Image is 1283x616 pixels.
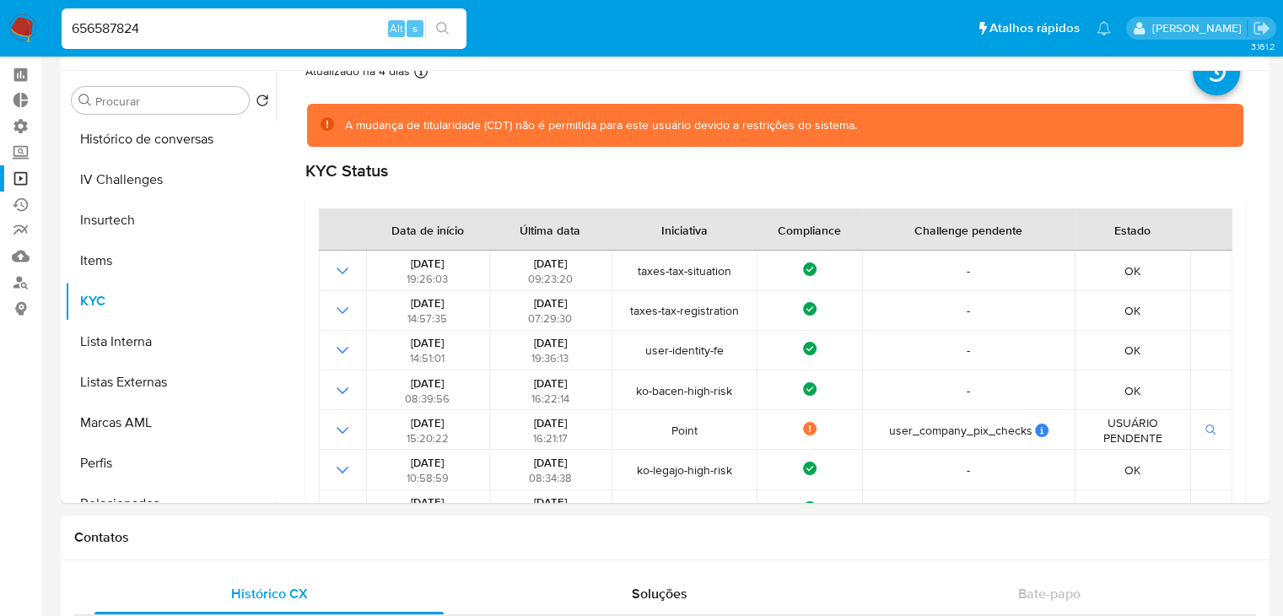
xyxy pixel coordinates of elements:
button: Perfis [65,443,276,484]
span: Alt [390,20,403,36]
button: Histórico de conversas [65,119,276,159]
button: Insurtech [65,200,276,240]
p: Atualizado há 4 dias [305,63,410,79]
button: Retornar ao pedido padrão [256,94,269,112]
button: search-icon [425,17,460,41]
button: KYC [65,281,276,322]
button: IV Challenges [65,159,276,200]
button: Items [65,240,276,281]
h1: Contatos [74,529,1256,546]
span: 3.161.2 [1250,40,1275,53]
input: Procurar [95,94,242,109]
a: Sair [1253,19,1270,37]
button: Relacionados [65,484,276,524]
a: Notificações [1097,21,1111,35]
p: matias.logusso@mercadopago.com.br [1151,20,1247,36]
input: Pesquise usuários ou casos... [62,18,466,40]
button: Listas Externas [65,362,276,403]
span: s [412,20,418,36]
span: Histórico CX [231,584,308,603]
button: Procurar [78,94,92,107]
span: Atalhos rápidos [989,19,1080,37]
span: Soluções [631,584,687,603]
span: Bate-papo [1018,584,1081,603]
button: Lista Interna [65,322,276,362]
button: Marcas AML [65,403,276,443]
